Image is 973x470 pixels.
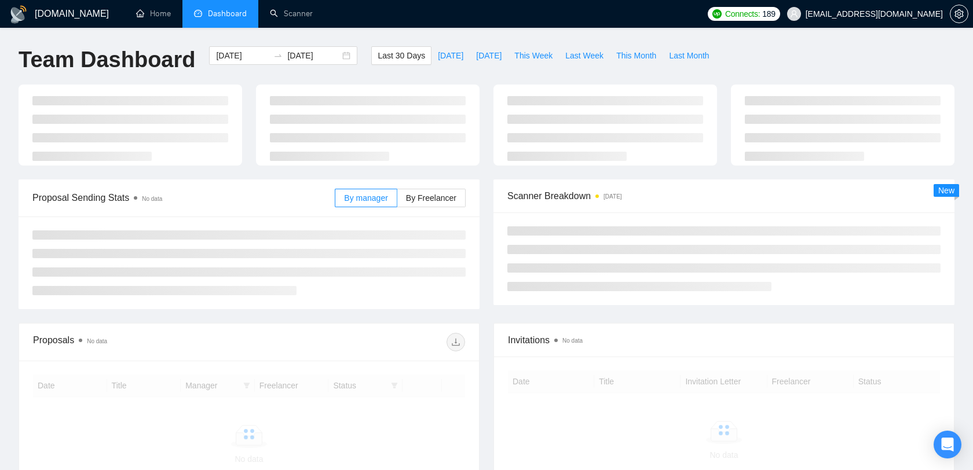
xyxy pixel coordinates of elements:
[33,333,249,351] div: Proposals
[194,9,202,17] span: dashboard
[603,193,621,200] time: [DATE]
[663,46,715,65] button: Last Month
[273,51,283,60] span: swap-right
[406,193,456,203] span: By Freelancer
[562,337,583,344] span: No data
[270,9,313,19] a: searchScanner
[32,190,335,205] span: Proposal Sending Stats
[762,8,775,20] span: 189
[431,46,470,65] button: [DATE]
[371,46,431,65] button: Last 30 Days
[438,49,463,62] span: [DATE]
[725,8,760,20] span: Connects:
[950,9,968,19] a: setting
[508,46,559,65] button: This Week
[87,338,107,344] span: No data
[142,196,162,202] span: No data
[287,49,340,62] input: End date
[934,431,961,458] div: Open Intercom Messenger
[559,46,610,65] button: Last Week
[19,46,195,74] h1: Team Dashboard
[938,186,954,195] span: New
[508,333,940,347] span: Invitations
[712,9,722,19] img: upwork-logo.png
[507,189,941,203] span: Scanner Breakdown
[216,49,269,62] input: Start date
[344,193,387,203] span: By manager
[610,46,663,65] button: This Month
[565,49,603,62] span: Last Week
[476,49,502,62] span: [DATE]
[669,49,709,62] span: Last Month
[136,9,171,19] a: homeHome
[378,49,425,62] span: Last 30 Days
[616,49,656,62] span: This Month
[950,5,968,23] button: setting
[273,51,283,60] span: to
[470,46,508,65] button: [DATE]
[790,10,798,18] span: user
[9,5,28,24] img: logo
[208,9,247,19] span: Dashboard
[514,49,553,62] span: This Week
